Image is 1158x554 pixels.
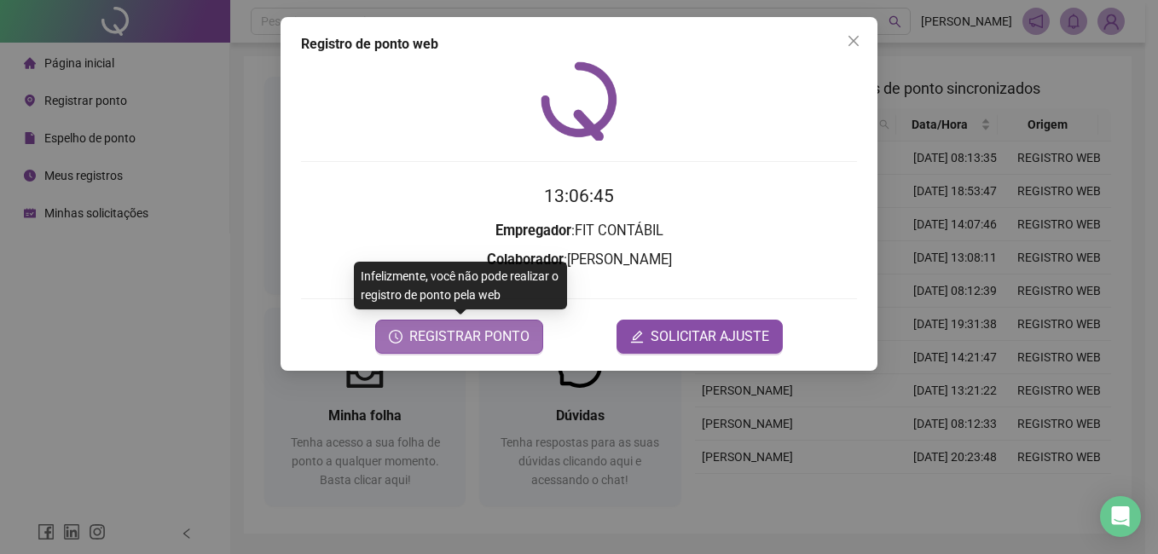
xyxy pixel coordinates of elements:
button: Close [840,27,867,55]
button: editSOLICITAR AJUSTE [617,320,783,354]
strong: Colaborador [487,251,564,268]
span: clock-circle [389,330,402,343]
div: Infelizmente, você não pode realizar o registro de ponto pela web [354,262,567,309]
h3: : [PERSON_NAME] [301,249,857,271]
span: edit [630,330,644,343]
span: REGISTRAR PONTO [409,326,530,347]
span: close [847,34,860,48]
button: REGISTRAR PONTO [375,320,543,354]
div: Open Intercom Messenger [1100,496,1141,537]
img: QRPoint [541,61,617,141]
h3: : FIT CONTÁBIL [301,220,857,242]
strong: Empregador [495,222,571,239]
time: 13:06:45 [544,186,614,206]
div: Registro de ponto web [301,34,857,55]
span: SOLICITAR AJUSTE [651,326,769,347]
